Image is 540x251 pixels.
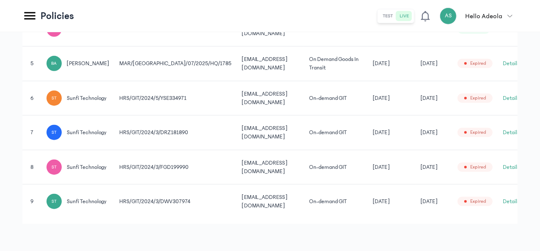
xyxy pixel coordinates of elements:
[67,163,107,171] span: sunfi technology
[241,22,288,36] span: [EMAIL_ADDRESS][DOMAIN_NAME]
[241,194,288,209] span: [EMAIL_ADDRESS][DOMAIN_NAME]
[470,198,486,205] span: Expired
[304,81,367,116] td: On-demand GIT
[373,197,390,206] span: [DATE]
[465,11,502,21] p: Hello Adeola
[114,116,236,150] td: HRS/GIT/2024/3/DRZ181890
[503,59,520,68] button: Details
[47,194,62,209] div: ST
[30,199,33,204] span: 9
[30,61,33,66] span: 5
[241,125,288,140] span: [EMAIL_ADDRESS][DOMAIN_NAME]
[241,160,288,174] span: [EMAIL_ADDRESS][DOMAIN_NAME]
[420,94,438,102] span: [DATE]
[114,81,236,116] td: HRS/GIT/2024/5/YSE334971
[304,185,367,219] td: On-demand GIT
[67,197,107,206] span: sunfi technology
[241,91,288,105] span: [EMAIL_ADDRESS][DOMAIN_NAME]
[373,94,390,102] span: [DATE]
[30,130,33,135] span: 7
[396,11,412,21] button: live
[30,95,33,101] span: 6
[47,160,62,175] div: ST
[470,95,486,102] span: Expired
[379,11,396,21] button: test
[67,94,107,102] span: sunfi technology
[470,164,486,171] span: Expired
[304,47,367,81] td: On Demand Goods In Transit
[420,59,438,68] span: [DATE]
[67,59,110,68] span: [PERSON_NAME]
[420,128,438,137] span: [DATE]
[114,185,236,219] td: HRS/GIT/2024/3/DWV307974
[241,56,288,71] span: [EMAIL_ADDRESS][DOMAIN_NAME]
[420,197,438,206] span: [DATE]
[304,150,367,185] td: On-demand GIT
[503,94,520,102] button: Details
[373,59,390,68] span: [DATE]
[41,9,74,23] p: Policies
[373,128,390,137] span: [DATE]
[470,129,486,136] span: Expired
[373,163,390,171] span: [DATE]
[503,128,520,137] button: Details
[420,163,438,171] span: [DATE]
[503,197,520,206] button: Details
[440,8,518,25] button: ASHello Adeola
[67,128,107,137] span: sunfi technology
[47,56,62,71] div: BA
[30,164,33,170] span: 8
[304,116,367,150] td: On-demand GIT
[503,163,520,171] button: Details
[440,8,457,25] div: AS
[470,60,486,67] span: Expired
[114,150,236,185] td: HRS/GIT/2024/3/FGD199990
[114,47,236,81] td: MAR/[GEOGRAPHIC_DATA]/07/2025/HQ/1785
[47,125,62,140] div: ST
[47,91,62,106] div: ST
